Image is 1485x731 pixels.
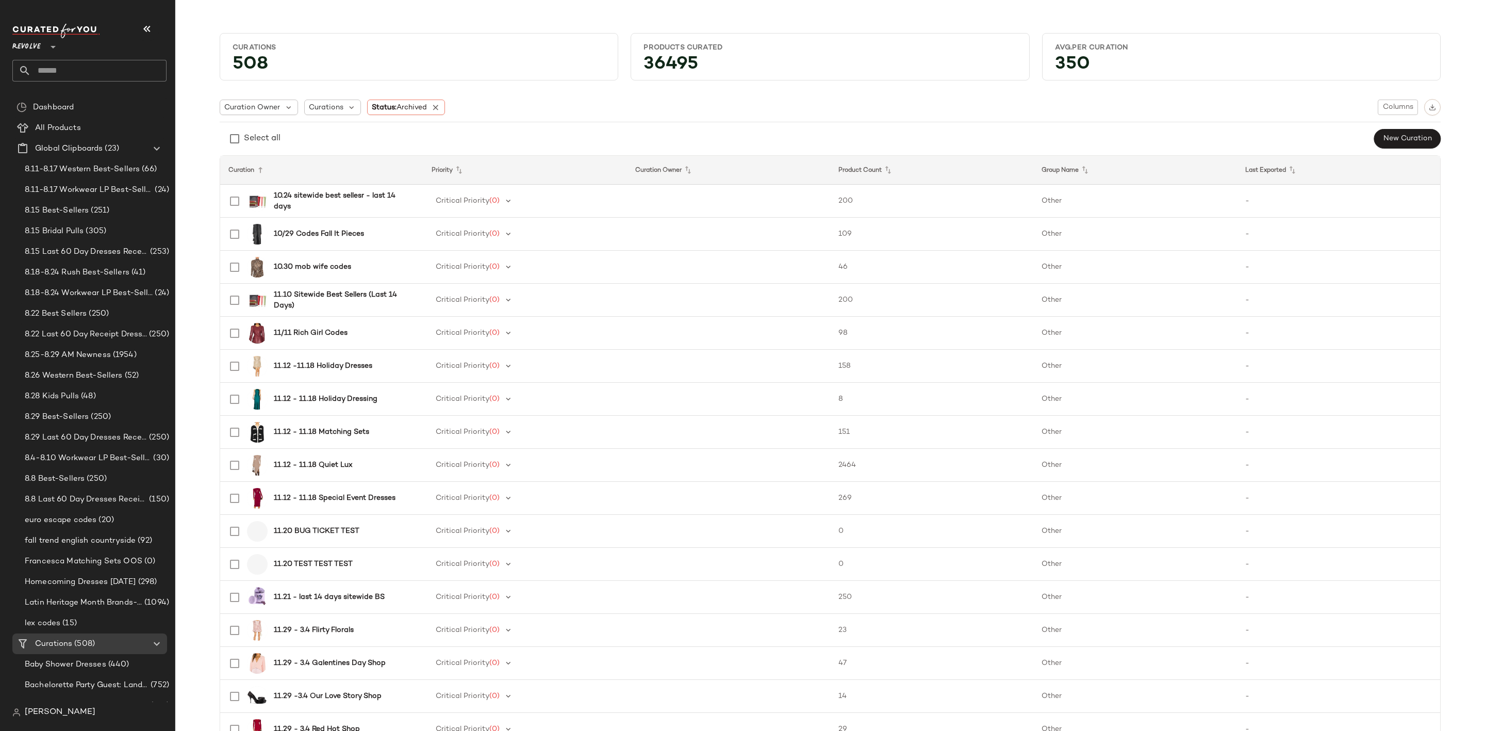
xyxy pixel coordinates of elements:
[1237,218,1440,251] td: -
[1047,57,1436,76] div: 350
[1237,449,1440,482] td: -
[25,267,129,279] span: 8.18-8.24 Rush Best-Sellers
[140,164,157,175] span: (66)
[436,230,489,238] span: Critical Priority
[436,494,489,502] span: Critical Priority
[274,691,382,702] b: 11.29 -3.4 Our Love Story Shop
[147,329,169,340] span: (250)
[489,494,500,502] span: (0)
[436,593,489,601] span: Critical Priority
[436,461,489,469] span: Critical Priority
[247,686,268,707] img: JCAM-WZ1658_V1.jpg
[85,473,107,485] span: (250)
[274,460,353,470] b: 11.12 - 11.18 Quiet Lux
[1237,680,1440,713] td: -
[148,679,169,691] span: (752)
[25,164,140,175] span: 8.11-8.17 Western Best-Sellers
[274,493,395,503] b: 11.12 - 11.18 Special Event Dresses
[12,35,41,54] span: Revolve
[830,383,1033,416] td: 8
[25,329,147,340] span: 8.22 Last 60 Day Receipt Dresses
[1033,647,1236,680] td: Other
[274,658,386,669] b: 11.29 - 3.4 Galentines Day Shop
[247,389,268,410] img: SMAD-WD242_V1.jpg
[1237,383,1440,416] td: -
[1033,185,1236,218] td: Other
[247,290,268,311] img: SUMR-WU65_V1.jpg
[436,197,489,205] span: Critical Priority
[247,323,268,344] img: AEXR-WO9_V1.jpg
[89,411,111,423] span: (250)
[25,576,136,588] span: Homecoming Dresses [DATE]
[274,229,364,239] b: 10/29 Codes Fall It Pieces
[247,422,268,443] img: MALR-WK276_V1.jpg
[1033,482,1236,515] td: Other
[224,57,614,76] div: 508
[830,218,1033,251] td: 109
[142,597,169,609] span: (1094)
[1033,156,1236,185] th: Group Name
[436,329,489,337] span: Critical Priority
[1033,581,1236,614] td: Other
[142,556,155,567] span: (0)
[489,197,500,205] span: (0)
[84,225,106,237] span: (305)
[25,556,142,567] span: Francesca Matching Sets OOS
[1237,350,1440,383] td: -
[25,432,147,444] span: 8.29 Last 60 Day Dresses Receipts
[1237,185,1440,218] td: -
[830,515,1033,548] td: 0
[489,626,500,634] span: (0)
[35,143,103,155] span: Global Clipboards
[635,57,1025,76] div: 36495
[35,122,81,134] span: All Products
[436,395,489,403] span: Critical Priority
[309,102,343,113] span: Curations
[423,156,626,185] th: Priority
[25,535,136,547] span: fall trend english countryside
[1237,251,1440,284] td: -
[1033,548,1236,581] td: Other
[16,102,27,112] img: svg%3e
[1033,680,1236,713] td: Other
[274,361,372,371] b: 11.12 -11.18 Holiday Dresses
[274,262,351,272] b: 10.30 mob wife codes
[489,362,500,370] span: (0)
[25,225,84,237] span: 8.15 Bridal Pulls
[247,455,268,476] img: ASTR-WD632_V1.jpg
[111,349,137,361] span: (1954)
[274,559,353,570] b: 11.20 TEST TEST TEST
[153,184,169,196] span: (24)
[1374,129,1441,149] button: New Curation
[153,287,169,299] span: (24)
[1237,416,1440,449] td: -
[489,461,500,469] span: (0)
[643,43,1016,53] div: Products Curated
[147,494,169,506] span: (150)
[1429,104,1436,111] img: svg%3e
[151,452,169,464] span: (30)
[274,328,348,338] b: 11/11 Rich Girl Codes
[25,184,153,196] span: 8.11-8.17 Workwear LP Best-Sellers
[12,24,100,38] img: cfy_white_logo.C9jOOHJF.svg
[25,308,87,320] span: 8.22 Best Sellers
[489,296,500,304] span: (0)
[147,432,169,444] span: (250)
[1237,515,1440,548] td: -
[33,102,74,113] span: Dashboard
[489,527,500,535] span: (0)
[224,102,280,113] span: Curation Owner
[1033,614,1236,647] td: Other
[25,370,123,382] span: 8.26 Western Best-Sellers
[1033,383,1236,416] td: Other
[247,587,268,608] img: LMME-WU5_V1.jpg
[274,526,359,537] b: 11.20 BUG TICKET TEST
[25,659,106,671] span: Baby Shower Dresses
[489,593,500,601] span: (0)
[136,576,157,588] span: (298)
[12,708,21,717] img: svg%3e
[627,156,830,185] th: Curation Owner
[25,411,89,423] span: 8.29 Best-Sellers
[123,370,139,382] span: (52)
[25,706,95,719] span: [PERSON_NAME]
